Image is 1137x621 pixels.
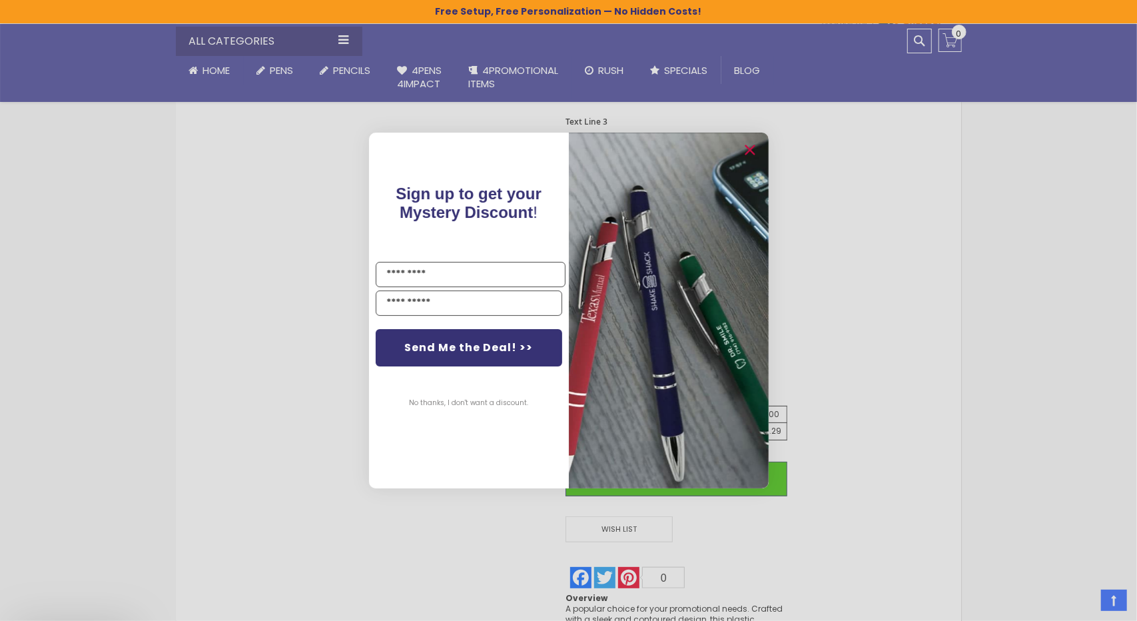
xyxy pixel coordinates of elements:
span: ! [396,185,542,221]
img: pop-up-image [569,133,769,488]
span: Sign up to get your Mystery Discount [396,185,542,221]
button: No thanks, I don't want a discount. [402,386,535,420]
button: Send Me the Deal! >> [376,329,562,366]
button: Close dialog [739,139,761,161]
